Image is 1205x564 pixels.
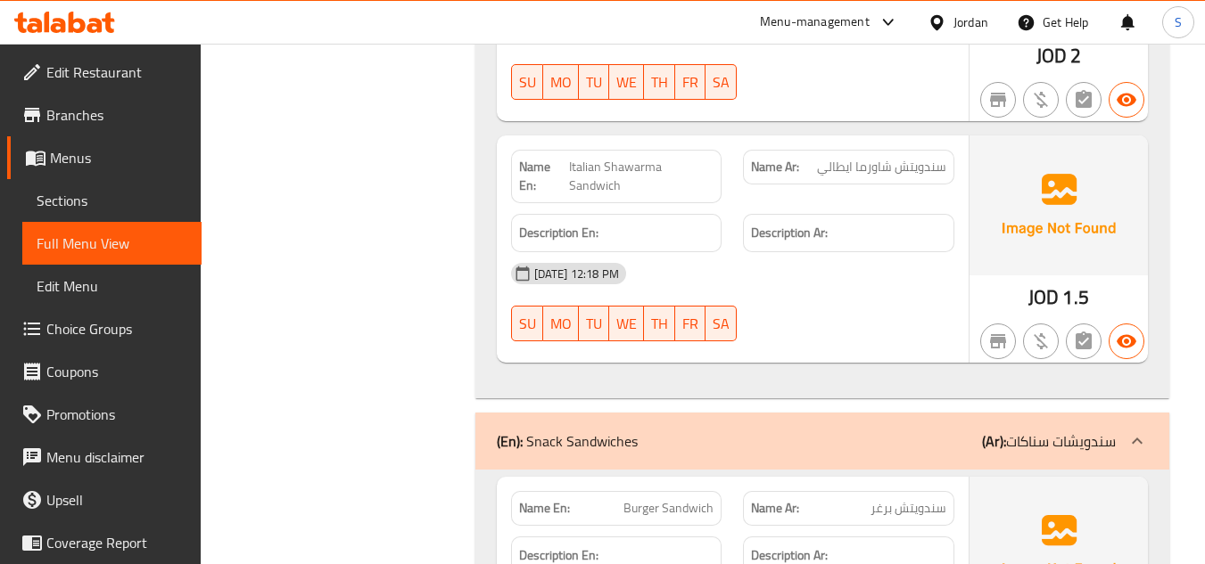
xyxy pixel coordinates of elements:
[1023,82,1059,118] button: Purchased item
[46,361,187,382] span: Coupons
[46,61,187,83] span: Edit Restaurant
[46,404,187,425] span: Promotions
[37,275,187,297] span: Edit Menu
[46,532,187,553] span: Coverage Report
[497,430,638,452] p: Snack Sandwiches
[970,135,1148,274] img: Ae5nvW7+0k+MAAAAAElFTkSuQmCC
[46,318,187,339] span: Choice Groups
[7,136,202,179] a: Menus
[46,104,187,126] span: Branches
[37,190,187,211] span: Sections
[569,158,714,195] span: Italian Shawarma Sandwich
[675,306,706,341] button: FR
[586,311,602,337] span: TU
[682,311,698,337] span: FR
[760,12,870,33] div: Menu-management
[586,69,602,95] span: TU
[511,64,543,100] button: SU
[7,94,202,136] a: Branches
[751,222,828,244] strong: Description Ar:
[706,64,737,100] button: SA
[1036,38,1067,73] span: JOD
[1028,280,1059,315] span: JOD
[1070,38,1081,73] span: 2
[46,446,187,468] span: Menu disclaimer
[550,69,572,95] span: MO
[817,158,946,176] span: سندويتش شاورما ايطالي
[980,323,1016,359] button: Not branch specific item
[616,69,637,95] span: WE
[1109,323,1144,359] button: Available
[982,430,1116,452] p: سندويشات سناكات
[980,82,1016,118] button: Not branch specific item
[871,499,946,518] span: سندويتش برغر
[7,51,202,94] a: Edit Restaurant
[706,306,737,341] button: SA
[7,307,202,350] a: Choice Groups
[543,64,579,100] button: MO
[527,266,626,282] span: [DATE] 12:18 PM
[511,306,543,341] button: SU
[675,64,706,100] button: FR
[475,413,1169,470] div: (En): Snack Sandwiches(Ar):سندويشات سناكات
[609,306,644,341] button: WE
[37,233,187,254] span: Full Menu View
[7,436,202,478] a: Menu disclaimer
[1023,323,1059,359] button: Purchased item
[751,499,799,518] strong: Name Ar:
[651,69,668,95] span: TH
[1175,12,1182,32] span: S
[982,428,1006,454] b: (Ar):
[616,311,637,337] span: WE
[519,222,598,244] strong: Description En:
[751,158,799,176] strong: Name Ar:
[22,179,202,222] a: Sections
[953,12,988,32] div: Jordan
[7,521,202,564] a: Coverage Report
[7,350,202,393] a: Coupons
[1062,280,1088,315] span: 1.5
[22,222,202,265] a: Full Menu View
[644,306,675,341] button: TH
[713,311,730,337] span: SA
[50,147,187,168] span: Menus
[46,489,187,511] span: Upsell
[644,64,675,100] button: TH
[1066,323,1102,359] button: Not has choices
[1109,82,1144,118] button: Available
[713,69,730,95] span: SA
[497,428,523,454] b: (En):
[550,311,572,337] span: MO
[543,306,579,341] button: MO
[651,311,668,337] span: TH
[1066,82,1102,118] button: Not has choices
[7,393,202,436] a: Promotions
[579,64,609,100] button: TU
[22,265,202,307] a: Edit Menu
[682,69,698,95] span: FR
[609,64,644,100] button: WE
[623,499,714,518] span: Burger Sandwich
[519,69,536,95] span: SU
[519,499,570,518] strong: Name En:
[579,306,609,341] button: TU
[519,158,569,195] strong: Name En:
[519,311,536,337] span: SU
[7,478,202,521] a: Upsell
